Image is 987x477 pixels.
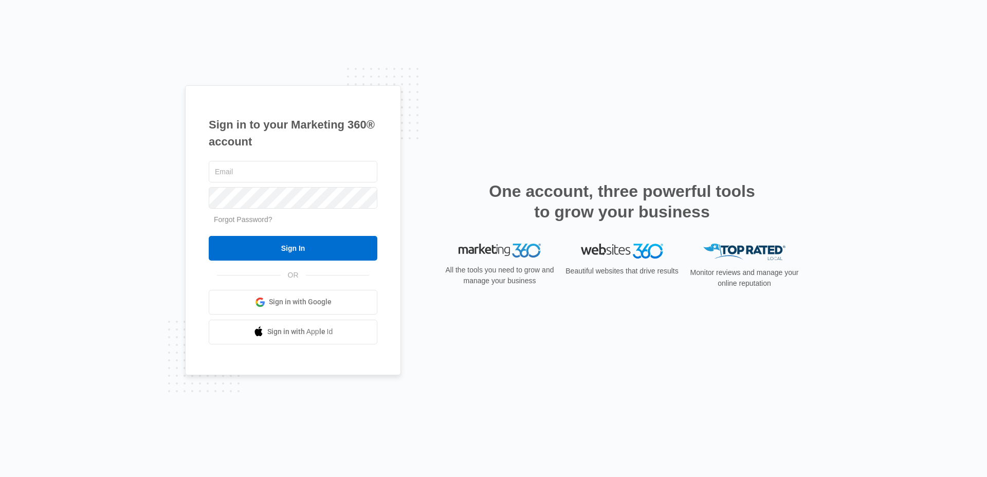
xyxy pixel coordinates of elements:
[703,244,785,261] img: Top Rated Local
[281,270,306,281] span: OR
[209,236,377,261] input: Sign In
[486,181,758,222] h2: One account, three powerful tools to grow your business
[564,266,680,277] p: Beautiful websites that drive results
[687,267,802,289] p: Monitor reviews and manage your online reputation
[269,297,332,307] span: Sign in with Google
[459,244,541,258] img: Marketing 360
[442,265,557,286] p: All the tools you need to grow and manage your business
[267,326,333,337] span: Sign in with Apple Id
[209,161,377,182] input: Email
[209,116,377,150] h1: Sign in to your Marketing 360® account
[581,244,663,259] img: Websites 360
[214,215,272,224] a: Forgot Password?
[209,290,377,315] a: Sign in with Google
[209,320,377,344] a: Sign in with Apple Id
